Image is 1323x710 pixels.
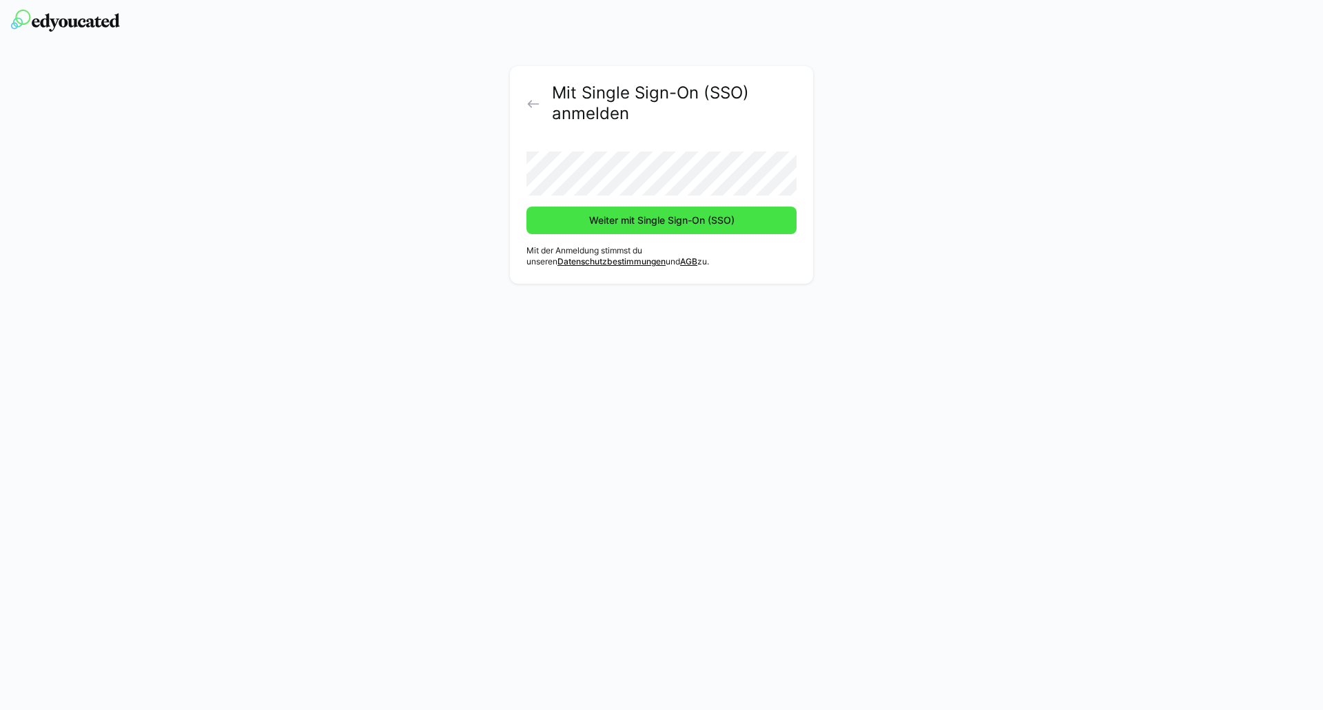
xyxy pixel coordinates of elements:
[526,245,797,267] p: Mit der Anmeldung stimmst du unseren und zu.
[11,10,120,32] img: edyoucated
[552,83,797,124] h2: Mit Single Sign-On (SSO) anmelden
[587,213,737,227] span: Weiter mit Single Sign-On (SSO)
[526,207,797,234] button: Weiter mit Single Sign-On (SSO)
[680,256,697,267] a: AGB
[557,256,666,267] a: Datenschutzbestimmungen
